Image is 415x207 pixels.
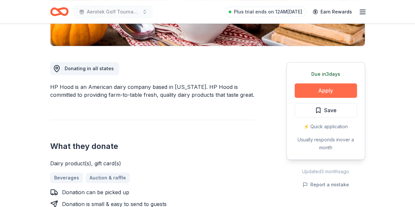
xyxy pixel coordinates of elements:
h2: What they donate [50,141,255,152]
div: HP Hood is an American dairy company based in [US_STATE]. HP Hood is committed to providing farm-... [50,83,255,99]
span: Plus trial ends on 12AM[DATE] [234,8,302,16]
a: Earn Rewards [309,6,356,18]
div: Due in 3 days [295,70,357,78]
div: Dairy product(s), gift card(s) [50,159,255,167]
a: Plus trial ends on 12AM[DATE] [225,7,306,17]
button: Report a mistake [302,181,349,189]
span: Save [324,106,337,114]
div: Updated 3 months ago [286,168,365,176]
button: Aerotek Golf Tournament [74,5,153,18]
a: Beverages [50,173,83,183]
div: Donation can be picked up [62,188,129,196]
div: ⚡️ Quick application [295,123,357,131]
span: Aerotek Golf Tournament [87,8,139,16]
button: Save [295,103,357,117]
span: Donating in all states [65,66,114,71]
a: Home [50,4,69,19]
div: Usually responds in over a month [295,136,357,152]
button: Apply [295,83,357,98]
a: Auction & raffle [86,173,130,183]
